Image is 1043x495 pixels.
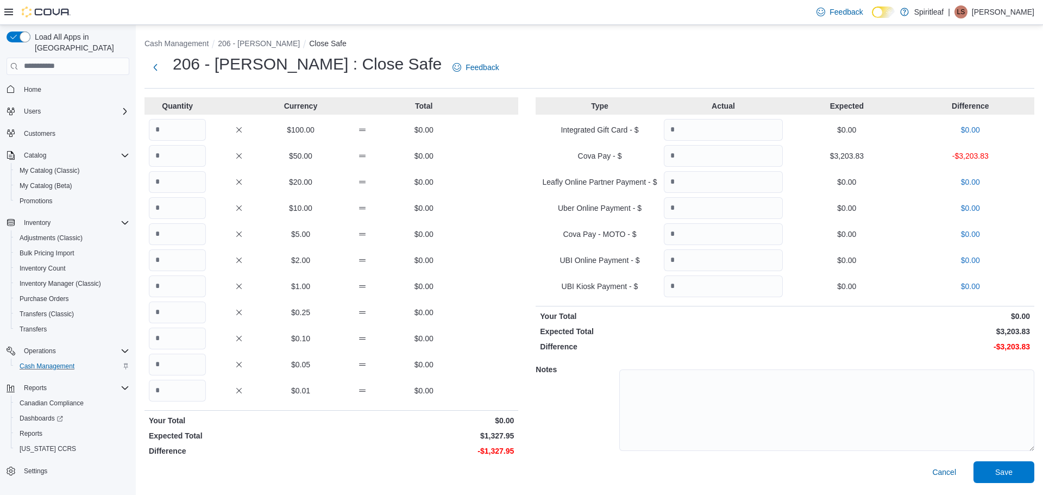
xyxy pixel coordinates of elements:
[20,166,80,175] span: My Catalog (Classic)
[24,467,47,475] span: Settings
[395,359,453,370] p: $0.00
[149,223,206,245] input: Quantity
[20,362,74,371] span: Cash Management
[272,255,329,266] p: $2.00
[30,32,129,53] span: Load All Apps in [GEOGRAPHIC_DATA]
[149,415,329,426] p: Your Total
[540,281,659,292] p: UBI Kiosk Payment - $
[20,464,129,478] span: Settings
[2,463,134,479] button: Settings
[272,124,329,135] p: $100.00
[11,441,134,456] button: [US_STATE] CCRS
[272,203,329,214] p: $10.00
[20,127,60,140] a: Customers
[144,38,1034,51] nav: An example of EuiBreadcrumbs
[144,57,166,78] button: Next
[272,359,329,370] p: $0.05
[11,426,134,441] button: Reports
[787,203,906,214] p: $0.00
[664,197,783,219] input: Quantity
[15,247,79,260] a: Bulk Pricing Import
[15,427,129,440] span: Reports
[2,343,134,359] button: Operations
[272,177,329,187] p: $20.00
[11,396,134,411] button: Canadian Compliance
[20,310,74,318] span: Transfers (Classic)
[20,399,84,408] span: Canadian Compliance
[20,279,101,288] span: Inventory Manager (Classic)
[20,234,83,242] span: Adjustments (Classic)
[2,82,134,97] button: Home
[395,229,453,240] p: $0.00
[11,359,134,374] button: Cash Management
[20,149,51,162] button: Catalog
[11,230,134,246] button: Adjustments (Classic)
[787,341,1030,352] p: -$3,203.83
[272,307,329,318] p: $0.25
[173,53,442,75] h1: 206 - [PERSON_NAME] : Close Safe
[20,295,69,303] span: Purchase Orders
[2,380,134,396] button: Reports
[664,171,783,193] input: Quantity
[15,442,129,455] span: Washington CCRS
[830,7,863,17] span: Feedback
[20,381,51,394] button: Reports
[395,203,453,214] p: $0.00
[272,385,329,396] p: $0.01
[954,5,967,18] div: Lorrie S
[2,215,134,230] button: Inventory
[540,177,659,187] p: Leafly Online Partner Payment - $
[787,229,906,240] p: $0.00
[787,281,906,292] p: $0.00
[911,255,1030,266] p: $0.00
[928,461,960,483] button: Cancel
[334,415,514,426] p: $0.00
[149,249,206,271] input: Quantity
[11,322,134,337] button: Transfers
[15,323,129,336] span: Transfers
[24,218,51,227] span: Inventory
[334,430,514,441] p: $1,327.95
[914,5,944,18] p: Spiritleaf
[787,255,906,266] p: $0.00
[972,5,1034,18] p: [PERSON_NAME]
[149,101,206,111] p: Quantity
[15,277,129,290] span: Inventory Manager (Classic)
[20,325,47,334] span: Transfers
[911,151,1030,161] p: -$3,203.83
[395,151,453,161] p: $0.00
[11,163,134,178] button: My Catalog (Classic)
[11,411,134,426] a: Dashboards
[15,195,129,208] span: Promotions
[272,151,329,161] p: $50.00
[20,127,129,140] span: Customers
[540,341,783,352] p: Difference
[872,7,895,18] input: Dark Mode
[395,124,453,135] p: $0.00
[15,179,77,192] a: My Catalog (Beta)
[11,193,134,209] button: Promotions
[149,119,206,141] input: Quantity
[395,333,453,344] p: $0.00
[149,145,206,167] input: Quantity
[395,307,453,318] p: $0.00
[15,164,84,177] a: My Catalog (Classic)
[395,385,453,396] p: $0.00
[948,5,950,18] p: |
[540,101,659,111] p: Type
[272,281,329,292] p: $1.00
[149,380,206,402] input: Quantity
[15,442,80,455] a: [US_STATE] CCRS
[11,178,134,193] button: My Catalog (Beta)
[20,216,129,229] span: Inventory
[787,101,906,111] p: Expected
[11,306,134,322] button: Transfers (Classic)
[15,397,129,410] span: Canadian Compliance
[144,39,209,48] button: Cash Management
[15,360,79,373] a: Cash Management
[20,181,72,190] span: My Catalog (Beta)
[395,281,453,292] p: $0.00
[11,291,134,306] button: Purchase Orders
[149,328,206,349] input: Quantity
[911,281,1030,292] p: $0.00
